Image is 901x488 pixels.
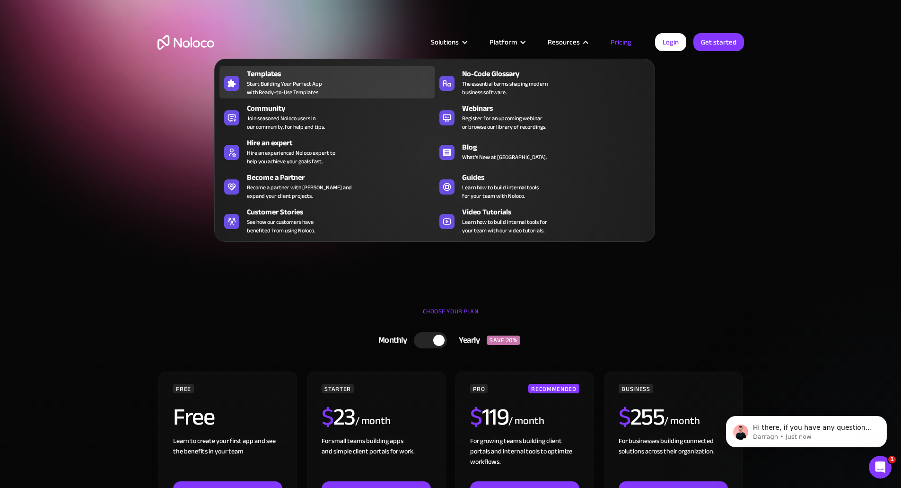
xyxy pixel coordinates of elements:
[219,204,435,237] a: Customer StoriesSee how our customers havebenefited from using Noloco.
[247,68,439,80] div: Templates
[478,36,536,48] div: Platform
[462,114,546,131] span: Register for an upcoming webinar or browse our library of recordings.
[888,456,896,463] span: 1
[462,142,654,153] div: Blog
[655,33,686,51] a: Login
[462,80,548,97] span: The essential terms shaping modern business software.
[599,36,643,48] a: Pricing
[322,436,430,481] div: For small teams building apps and simple client portals for work. ‍
[219,66,435,98] a: TemplatesStart Building Your Perfect Appwith Ready-to-Use Templates
[322,405,355,429] h2: 23
[431,36,459,48] div: Solutions
[355,414,391,429] div: / month
[470,395,482,439] span: $
[247,103,439,114] div: Community
[247,137,439,149] div: Hire an expert
[462,103,654,114] div: Webinars
[435,135,650,168] a: BlogWhat's New at [GEOGRAPHIC_DATA].
[435,101,650,133] a: WebinarsRegister for an upcoming webinaror browse our library of recordings.
[619,395,630,439] span: $
[462,206,654,218] div: Video Tutorials
[462,68,654,80] div: No-Code Glossary
[219,135,435,168] a: Hire an expertHire an experienced Noloco expert tohelp you achieve your goals fast.
[157,147,744,175] h2: Grow your business at any stage with tiered pricing plans that fit your needs.
[462,153,547,161] span: What's New at [GEOGRAPHIC_DATA].
[367,333,414,347] div: Monthly
[470,384,488,393] div: PRO
[419,36,478,48] div: Solutions
[157,80,744,137] h1: Flexible Pricing Designed for Business
[664,414,700,429] div: / month
[214,45,655,242] nav: Resources
[490,36,517,48] div: Platform
[173,405,214,429] h2: Free
[462,183,539,200] span: Learn how to build internal tools for your team with Noloco.
[693,33,744,51] a: Get started
[247,206,439,218] div: Customer Stories
[528,384,579,393] div: RECOMMENDED
[470,405,508,429] h2: 119
[435,66,650,98] a: No-Code GlossaryThe essential terms shaping modernbusiness software.
[322,395,333,439] span: $
[247,114,325,131] span: Join seasoned Noloco users in our community, for help and tips.
[173,384,194,393] div: FREE
[548,36,580,48] div: Resources
[247,218,315,235] span: See how our customers have benefited from using Noloco.
[619,384,653,393] div: BUSINESS
[462,218,547,235] span: Learn how to build internal tools for your team with our video tutorials.
[247,80,322,97] span: Start Building Your Perfect App with Ready-to-Use Templates
[619,405,664,429] h2: 255
[508,414,544,429] div: / month
[619,436,727,481] div: For businesses building connected solutions across their organization. ‍
[487,336,520,345] div: SAVE 20%
[219,170,435,202] a: Become a PartnerBecome a partner with [PERSON_NAME] andexpand your client projects.
[157,35,214,50] a: home
[322,384,353,393] div: STARTER
[447,333,487,347] div: Yearly
[470,436,579,481] div: For growing teams building client portals and internal tools to optimize workflows.
[712,396,901,462] iframe: Intercom notifications message
[536,36,599,48] div: Resources
[435,170,650,202] a: GuidesLearn how to build internal toolsfor your team with Noloco.
[247,172,439,183] div: Become a Partner
[435,204,650,237] a: Video TutorialsLearn how to build internal tools foryour team with our video tutorials.
[869,456,892,479] iframe: Intercom live chat
[247,183,352,200] div: Become a partner with [PERSON_NAME] and expand your client projects.
[462,172,654,183] div: Guides
[157,304,744,328] div: CHOOSE YOUR PLAN
[173,436,282,481] div: Learn to create your first app and see the benefits in your team ‍
[247,149,335,166] div: Hire an experienced Noloco expert to help you achieve your goals fast.
[219,101,435,133] a: CommunityJoin seasoned Noloco users inour community, for help and tips.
